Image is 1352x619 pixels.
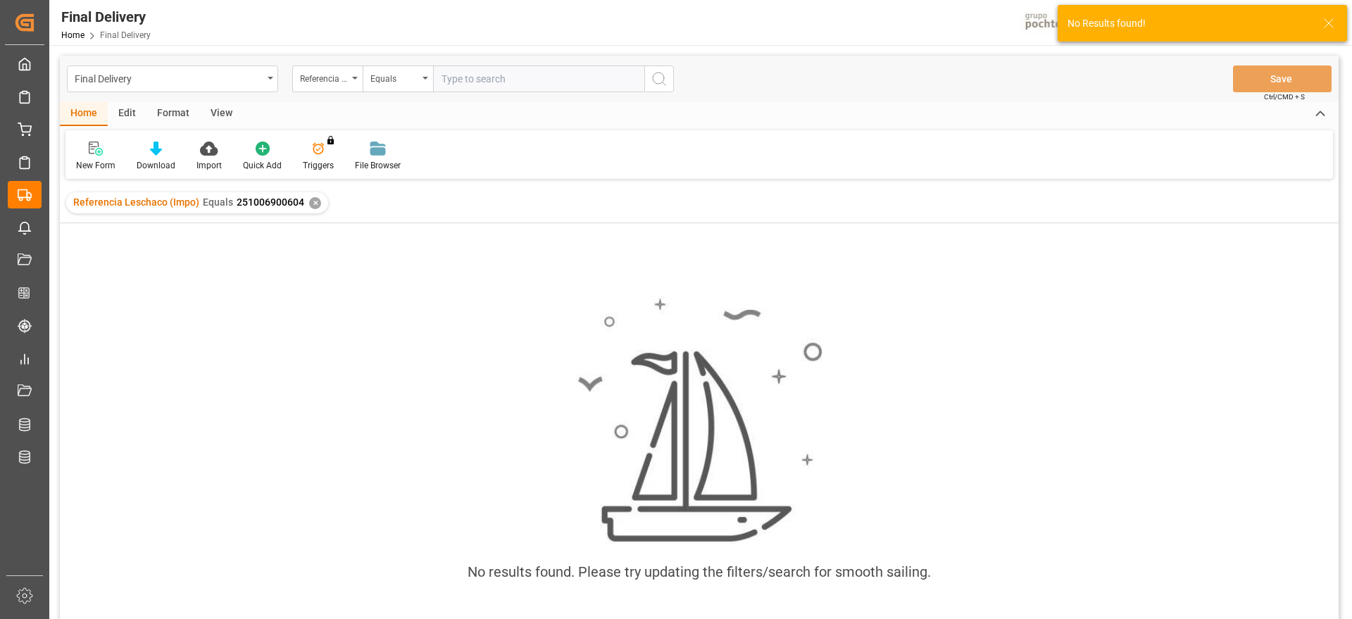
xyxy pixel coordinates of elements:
button: open menu [292,65,363,92]
span: Ctrl/CMD + S [1264,92,1305,102]
button: open menu [363,65,433,92]
div: Home [60,102,108,126]
button: Save [1233,65,1332,92]
div: File Browser [355,159,401,172]
div: Import [196,159,222,172]
div: Format [146,102,200,126]
div: No results found. Please try updating the filters/search for smooth sailing. [468,561,931,582]
div: Final Delivery [75,69,263,87]
input: Type to search [433,65,644,92]
span: Equals [203,196,233,208]
div: Quick Add [243,159,282,172]
div: Download [137,159,175,172]
button: search button [644,65,674,92]
div: No Results found! [1068,16,1310,31]
button: open menu [67,65,278,92]
div: Referencia Leschaco (Impo) [300,69,348,85]
a: Home [61,30,84,40]
img: smooth_sailing.jpeg [576,296,822,544]
div: Edit [108,102,146,126]
div: ✕ [309,197,321,209]
span: Referencia Leschaco (Impo) [73,196,199,208]
span: 251006900604 [237,196,304,208]
div: New Form [76,159,115,172]
div: Final Delivery [61,6,151,27]
img: pochtecaImg.jpg_1689854062.jpg [1020,11,1090,35]
div: View [200,102,243,126]
div: Equals [370,69,418,85]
